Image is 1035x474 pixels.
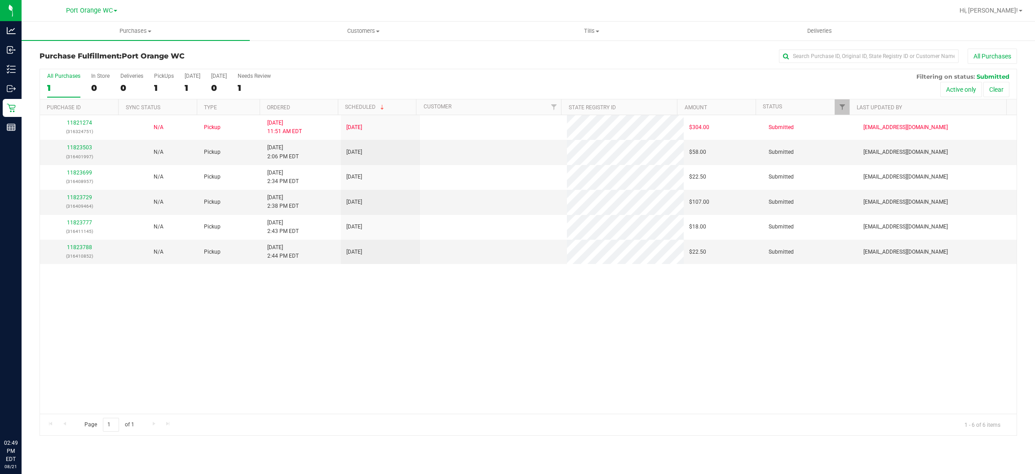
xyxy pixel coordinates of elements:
button: Active only [940,82,982,97]
span: [EMAIL_ADDRESS][DOMAIN_NAME] [863,148,948,157]
span: [DATE] 2:06 PM EDT [267,143,299,161]
inline-svg: Retail [7,103,16,112]
input: Search Purchase ID, Original ID, State Registry ID or Customer Name... [779,49,959,63]
a: 11823788 [67,244,92,250]
span: $107.00 [689,198,709,206]
div: 0 [211,83,227,93]
a: Amount [685,104,707,111]
span: [DATE] 2:44 PM EDT [267,243,299,260]
a: 11823503 [67,144,92,151]
span: Tills [478,27,705,35]
div: All Purchases [47,73,80,79]
span: $22.50 [689,173,706,181]
div: 0 [91,83,110,93]
inline-svg: Analytics [7,26,16,35]
input: 1 [103,418,119,432]
span: [EMAIL_ADDRESS][DOMAIN_NAME] [863,173,948,181]
p: (316401997) [45,152,114,161]
a: Type [204,104,217,111]
inline-svg: Outbound [7,84,16,93]
span: $304.00 [689,123,709,132]
inline-svg: Inventory [7,65,16,74]
span: Not Applicable [154,249,164,255]
span: Not Applicable [154,224,164,230]
button: Clear [983,82,1009,97]
div: Deliveries [120,73,143,79]
inline-svg: Inbound [7,45,16,54]
span: Port Orange WC [122,52,185,60]
span: Pickup [204,248,221,256]
span: [DATE] [346,123,362,132]
span: [DATE] [346,198,362,206]
span: Submitted [977,73,1009,80]
span: [DATE] [346,148,362,157]
span: Submitted [769,173,794,181]
span: [EMAIL_ADDRESS][DOMAIN_NAME] [863,248,948,256]
a: State Registry ID [569,104,616,111]
span: Filtering on status: [916,73,975,80]
a: Scheduled [345,104,386,110]
p: (316408957) [45,177,114,186]
a: Status [763,103,782,110]
a: Filter [835,99,849,115]
span: [EMAIL_ADDRESS][DOMAIN_NAME] [863,223,948,231]
p: 02:49 PM EDT [4,439,18,463]
p: (316324751) [45,127,114,136]
span: Submitted [769,223,794,231]
a: Ordered [267,104,290,111]
span: 1 - 6 of 6 items [957,418,1008,431]
inline-svg: Reports [7,123,16,132]
a: Filter [546,99,561,115]
span: Submitted [769,198,794,206]
span: Pickup [204,123,221,132]
span: [DATE] 2:34 PM EDT [267,169,299,186]
a: Sync Status [126,104,160,111]
span: Hi, [PERSON_NAME]! [960,7,1018,14]
div: PickUps [154,73,174,79]
span: [EMAIL_ADDRESS][DOMAIN_NAME] [863,198,948,206]
span: $22.50 [689,248,706,256]
h3: Purchase Fulfillment: [40,52,365,60]
div: 1 [238,83,271,93]
span: [EMAIL_ADDRESS][DOMAIN_NAME] [863,123,948,132]
div: 0 [120,83,143,93]
span: Submitted [769,148,794,157]
a: 11823729 [67,194,92,201]
span: Not Applicable [154,174,164,180]
a: 11823777 [67,219,92,226]
span: [DATE] 2:43 PM EDT [267,219,299,236]
p: (316410852) [45,252,114,260]
p: (316411145) [45,227,114,236]
p: (316409464) [45,202,114,210]
div: 1 [154,83,174,93]
span: Port Orange WC [66,7,113,14]
div: [DATE] [211,73,227,79]
a: 11821274 [67,120,92,126]
span: Not Applicable [154,199,164,205]
span: $58.00 [689,148,706,157]
span: [DATE] [346,223,362,231]
span: Pickup [204,223,221,231]
p: 08/21 [4,463,18,470]
span: [DATE] [346,248,362,256]
span: Customers [250,27,478,35]
a: Customer [424,103,451,110]
button: All Purchases [968,49,1017,64]
span: Pickup [204,198,221,206]
span: Not Applicable [154,124,164,130]
a: Last Updated By [857,104,902,111]
div: Needs Review [238,73,271,79]
a: 11823699 [67,170,92,176]
div: In Store [91,73,110,79]
span: Deliveries [795,27,844,35]
span: Page of 1 [77,418,142,432]
div: 1 [47,83,80,93]
div: 1 [185,83,200,93]
span: [DATE] 11:51 AM EDT [267,119,302,136]
span: $18.00 [689,223,706,231]
span: Not Applicable [154,149,164,155]
span: Purchases [22,27,250,35]
span: Pickup [204,173,221,181]
span: [DATE] [346,173,362,181]
span: Pickup [204,148,221,157]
